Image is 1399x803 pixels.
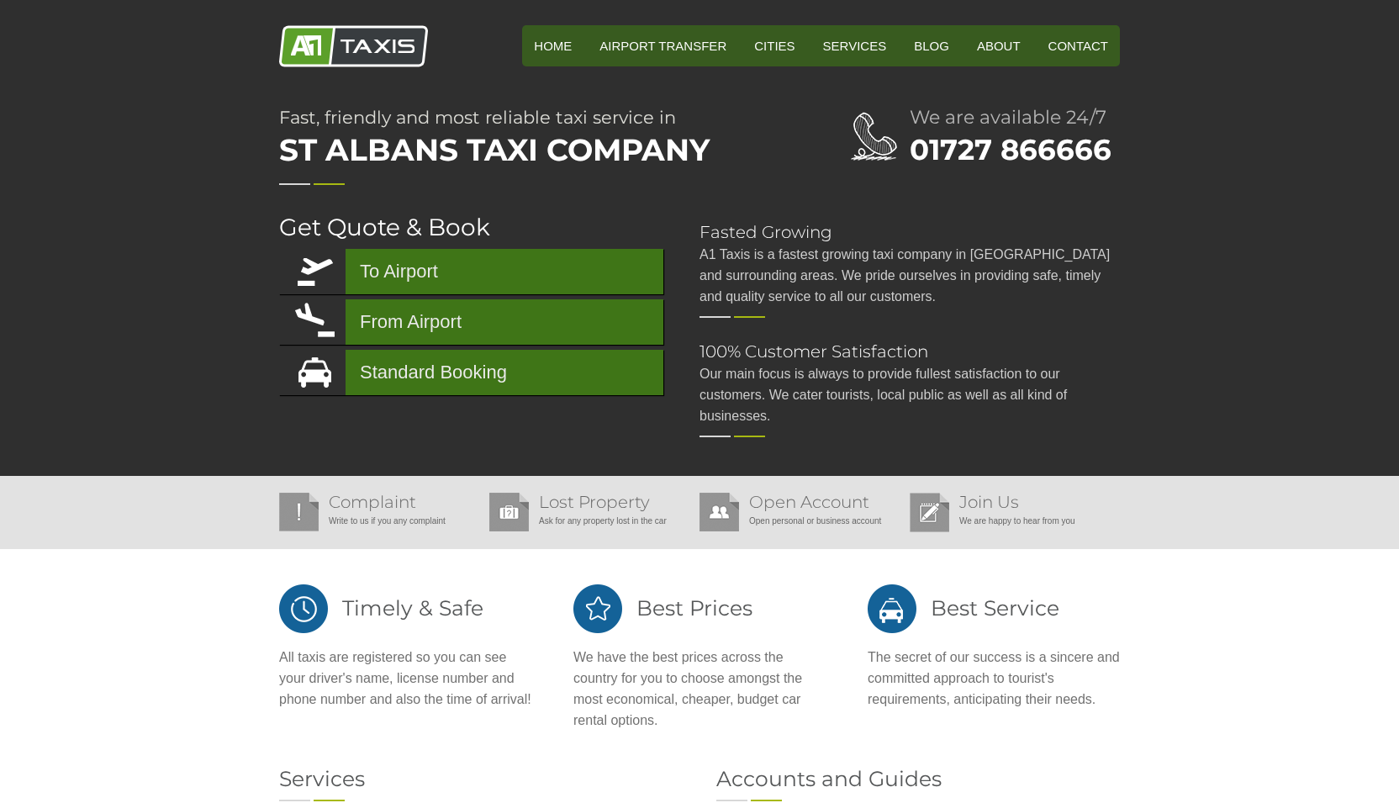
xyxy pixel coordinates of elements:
[588,25,738,66] a: Airport Transfer
[910,108,1120,127] h2: We are available 24/7
[522,25,583,66] a: HOME
[279,583,531,634] h2: Timely & Safe
[279,25,428,67] img: A1 Taxis
[910,132,1111,167] a: 01727 866666
[279,108,784,173] h1: Fast, friendly and most reliable taxi service in
[699,244,1120,307] p: A1 Taxis is a fastest growing taxi company in [GEOGRAPHIC_DATA] and surrounding areas. We pride o...
[573,583,826,634] h2: Best Prices
[699,224,1120,240] h2: Fasted Growing
[279,126,784,173] span: St Albans Taxi Company
[279,249,663,294] a: To Airport
[959,492,1019,512] a: Join Us
[279,510,481,531] p: Write to us if you any complaint
[699,510,901,531] p: Open personal or business account
[279,493,319,531] img: Complaint
[279,215,666,239] h2: Get Quote & Book
[329,492,416,512] a: Complaint
[965,25,1032,66] a: About
[811,25,899,66] a: Services
[868,647,1120,710] p: The secret of our success is a sincere and committed approach to tourist's requirements, anticipa...
[868,583,1120,634] h2: Best Service
[910,510,1111,531] p: We are happy to hear from you
[279,350,663,395] a: Standard Booking
[716,769,1120,790] h2: Accounts and Guides
[279,769,683,790] h2: Services
[489,493,529,531] img: Lost Property
[279,647,531,710] p: All taxis are registered so you can see your driver's name, license number and phone number and a...
[742,25,806,66] a: Cities
[749,492,869,512] a: Open Account
[1037,25,1120,66] a: Contact
[699,343,1120,360] h2: 100% Customer Satisfaction
[910,493,949,532] img: Join Us
[902,25,961,66] a: Blog
[489,510,691,531] p: Ask for any property lost in the car
[573,647,826,731] p: We have the best prices across the country for you to choose amongst the most economical, cheaper...
[539,492,650,512] a: Lost Property
[699,493,739,531] img: Open Account
[279,299,663,345] a: From Airport
[699,363,1120,426] p: Our main focus is always to provide fullest satisfaction to our customers. We cater tourists, loc...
